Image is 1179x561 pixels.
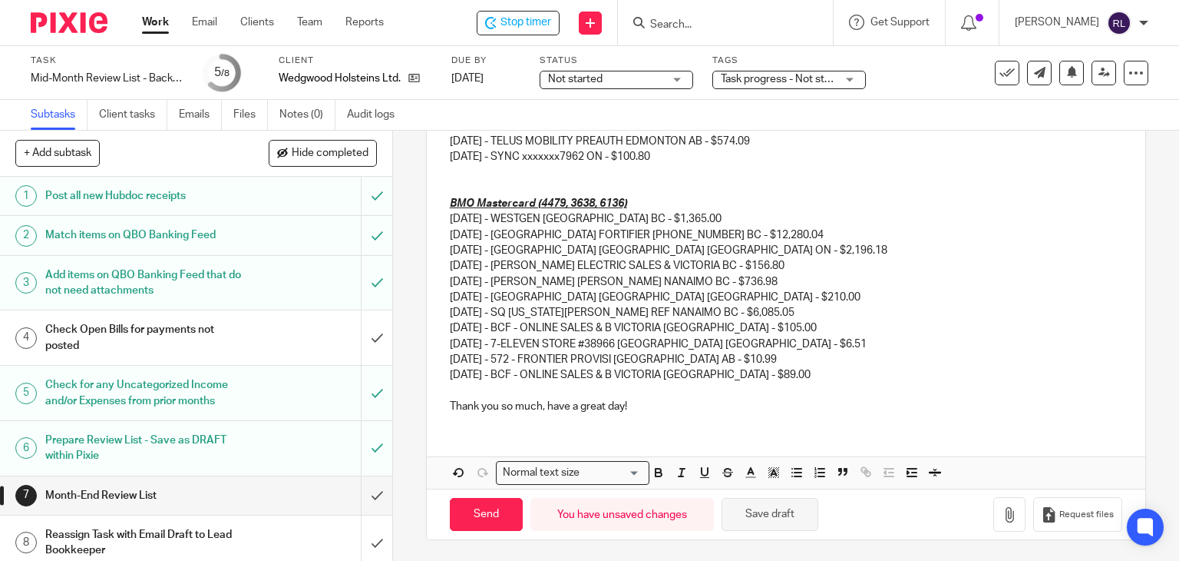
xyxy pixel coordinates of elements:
[450,227,1123,243] p: [DATE] - [GEOGRAPHIC_DATA] FORTIFIER [PHONE_NUMBER] BC - $12,280.04
[31,12,107,33] img: Pixie
[530,498,714,531] div: You have unsaved changes
[221,69,230,78] small: /8
[15,327,37,349] div: 4
[179,100,222,130] a: Emails
[712,55,866,67] label: Tags
[45,373,246,413] h1: Check for any Uncategorized Income and/or Expenses from prior months
[450,149,1123,164] p: [DATE] - SYNC xxxxxxx7962 ON - $100.80
[450,134,1123,149] p: [DATE] - TELUS MOBILITY PREAUTH EDMONTON AB - $574.09
[1015,15,1099,30] p: [PERSON_NAME]
[585,465,640,481] input: Search for option
[45,318,246,357] h1: Check Open Bills for payments not posted
[15,532,37,553] div: 8
[31,100,88,130] a: Subtasks
[99,100,167,130] a: Client tasks
[722,498,818,531] button: Save draft
[279,71,401,86] p: Wedgwood Holsteins Ltd.
[240,15,274,30] a: Clients
[870,17,930,28] span: Get Support
[292,148,368,160] span: Hide completed
[450,243,1123,258] p: [DATE] - [GEOGRAPHIC_DATA] [GEOGRAPHIC_DATA] [GEOGRAPHIC_DATA] ON - $2,196.18
[450,367,1123,383] p: [DATE] - BCF - ONLINE SALES & B VICTORIA [GEOGRAPHIC_DATA] - $89.00
[347,100,406,130] a: Audit logs
[477,11,560,35] div: Wedgwood Holsteins Ltd. - Mid-Month Review List - Backup Bkpr - September
[269,140,377,166] button: Hide completed
[450,305,1123,320] p: [DATE] - SQ [US_STATE][PERSON_NAME] REF NANAIMO BC - $6,085.05
[15,185,37,207] div: 1
[297,15,322,30] a: Team
[496,461,649,485] div: Search for option
[450,290,1123,305] p: [DATE] - [GEOGRAPHIC_DATA] [GEOGRAPHIC_DATA] [GEOGRAPHIC_DATA] - $210.00
[15,272,37,294] div: 3
[450,211,1123,227] p: [DATE] - WESTGEN [GEOGRAPHIC_DATA] BC - $1,365.00
[279,55,432,67] label: Client
[540,55,693,67] label: Status
[450,258,1123,274] p: [DATE] - [PERSON_NAME] ELECTRIC SALES & VICTORIA BC - $156.80
[721,74,867,85] span: Task progress - Not started + 1
[451,73,484,84] span: [DATE]
[45,484,246,507] h1: Month-End Review List
[450,198,627,209] u: BMO Mastercard (4479, 3638, 6136)
[45,224,246,247] h1: Match items on QBO Banking Feed
[450,320,1123,336] p: [DATE] - BCF - ONLINE SALES & B VICTORIA [GEOGRAPHIC_DATA] - $105.00
[279,100,335,130] a: Notes (0)
[345,15,384,30] a: Reports
[15,383,37,404] div: 5
[214,64,230,81] div: 5
[45,264,246,303] h1: Add items on QBO Banking Feed that do not need attachments
[233,100,268,130] a: Files
[192,15,217,30] a: Email
[142,15,169,30] a: Work
[15,437,37,459] div: 6
[548,74,603,85] span: Not started
[15,140,100,166] button: + Add subtask
[450,337,1123,352] p: [DATE] - 7-ELEVEN STORE #38966 [GEOGRAPHIC_DATA] [GEOGRAPHIC_DATA] - $6.51
[450,352,1123,367] p: [DATE] - 572 - FRONTIER PROVISI [GEOGRAPHIC_DATA] AB - $10.99
[15,485,37,506] div: 7
[1059,509,1114,521] span: Request files
[500,465,583,481] span: Normal text size
[450,274,1123,290] p: [DATE] - [PERSON_NAME] [PERSON_NAME] NANAIMO BC - $736.98
[15,225,37,247] div: 2
[450,498,523,531] input: Send
[45,184,246,207] h1: Post all new Hubdoc receipts
[1033,497,1122,532] button: Request files
[451,55,520,67] label: Due by
[500,15,551,31] span: Stop timer
[45,429,246,468] h1: Prepare Review List - Save as DRAFT within Pixie
[31,71,184,86] div: Mid-Month Review List - Backup Bkpr - September
[450,399,1123,414] p: Thank you so much, have a great day!
[1107,11,1131,35] img: svg%3E
[649,18,787,32] input: Search
[31,55,184,67] label: Task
